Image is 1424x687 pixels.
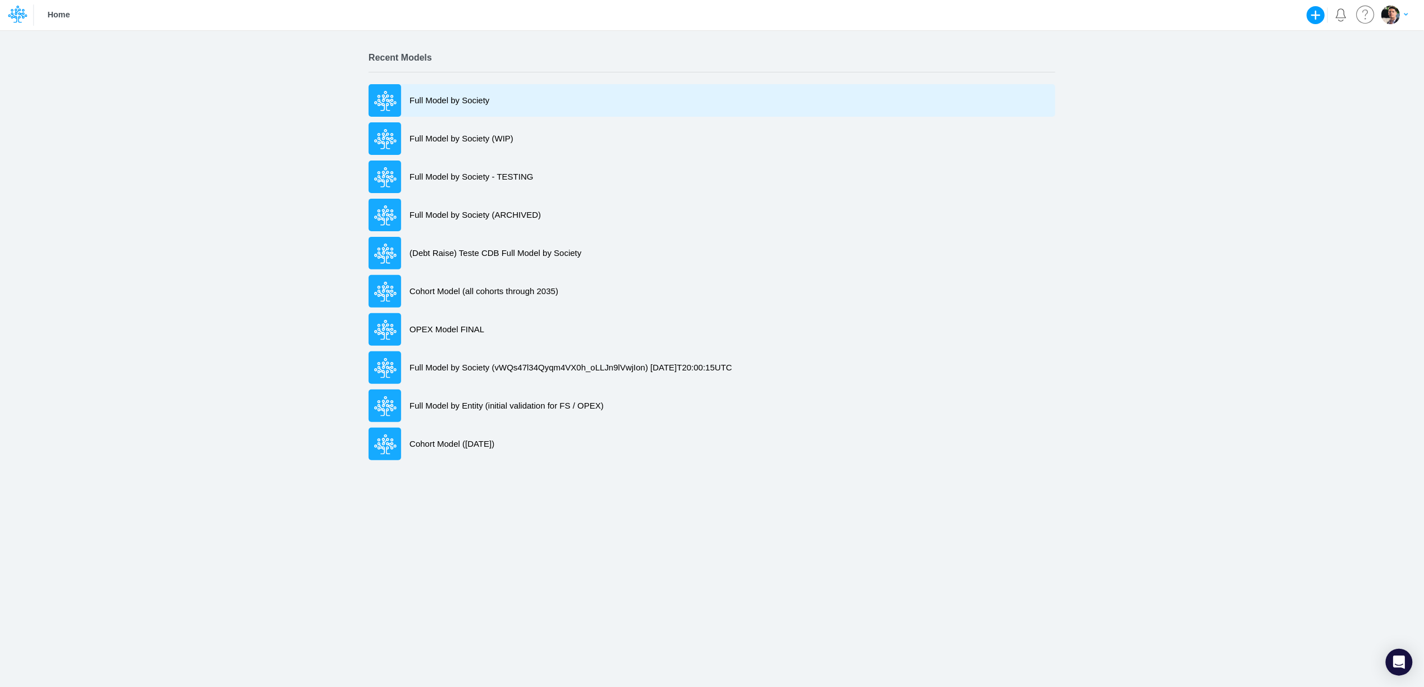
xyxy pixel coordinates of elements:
[369,387,1055,425] a: Full Model by Entity (initial validation for FS / OPEX)
[369,349,1055,387] a: Full Model by Society (vWQs47l34Qyqm4VX0h_oLLJn9lVwjIon) [DATE]T20:00:15UTC
[369,120,1055,158] a: Full Model by Society (WIP)
[410,132,527,145] p: Full Model by Society (WIP)
[410,94,500,107] p: Full Model by Society
[369,196,1055,234] a: Full Model by Society (ARCHIVED)
[410,285,589,298] p: Cohort Model (all cohorts through 2035)
[1335,8,1348,21] a: Notifications
[410,361,772,374] p: Full Model by Society (vWQs47l34Qyqm4VX0h_oLLJn9lVwjIon) [DATE]T20:00:15UTC
[369,52,1055,63] h2: Recent Models
[410,323,485,336] p: OPEX Model FINAL
[410,438,509,451] p: Cohort Model ([DATE])
[410,400,634,413] p: Full Model by Entity (initial validation for FS / OPEX)
[369,272,1055,310] a: Cohort Model (all cohorts through 2035)
[369,234,1055,272] a: (Debt Raise) Teste CDB Full Model by Society
[410,247,604,260] p: (Debt Raise) Teste CDB Full Model by Society
[410,171,544,184] p: Full Model by Society - TESTING
[48,9,72,21] p: Home
[369,425,1055,463] a: Cohort Model ([DATE])
[369,310,1055,349] a: OPEX Model FINAL
[369,158,1055,196] a: Full Model by Society - TESTING
[410,209,553,222] p: Full Model by Society (ARCHIVED)
[369,81,1055,120] a: Full Model by Society
[1386,649,1413,676] div: Open Intercom Messenger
